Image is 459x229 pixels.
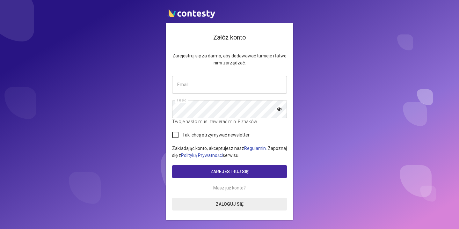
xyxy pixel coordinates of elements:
img: contesty logo [166,6,217,20]
a: Polityką Prywatności [181,153,223,158]
label: Tak, chcę otrzymywać newsletter [172,131,250,138]
p: Zakładając konto, akceptujesz nasz . Zapoznaj się z serwisu. [172,145,287,159]
button: Zarejestruj się [172,165,287,178]
span: Zarejestruj się [210,169,249,174]
h4: Załóż konto [172,33,287,42]
a: Zaloguj się [172,198,287,211]
p: Zarejestruj się za darmo, aby dodawawać turnieje i łatwo nimi zarządzać. [172,52,287,66]
span: Masz już konto? [210,184,249,191]
a: Regulamin [244,146,266,151]
p: Twoje hasło musi zawierać min. 8 znaków. [172,118,287,125]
